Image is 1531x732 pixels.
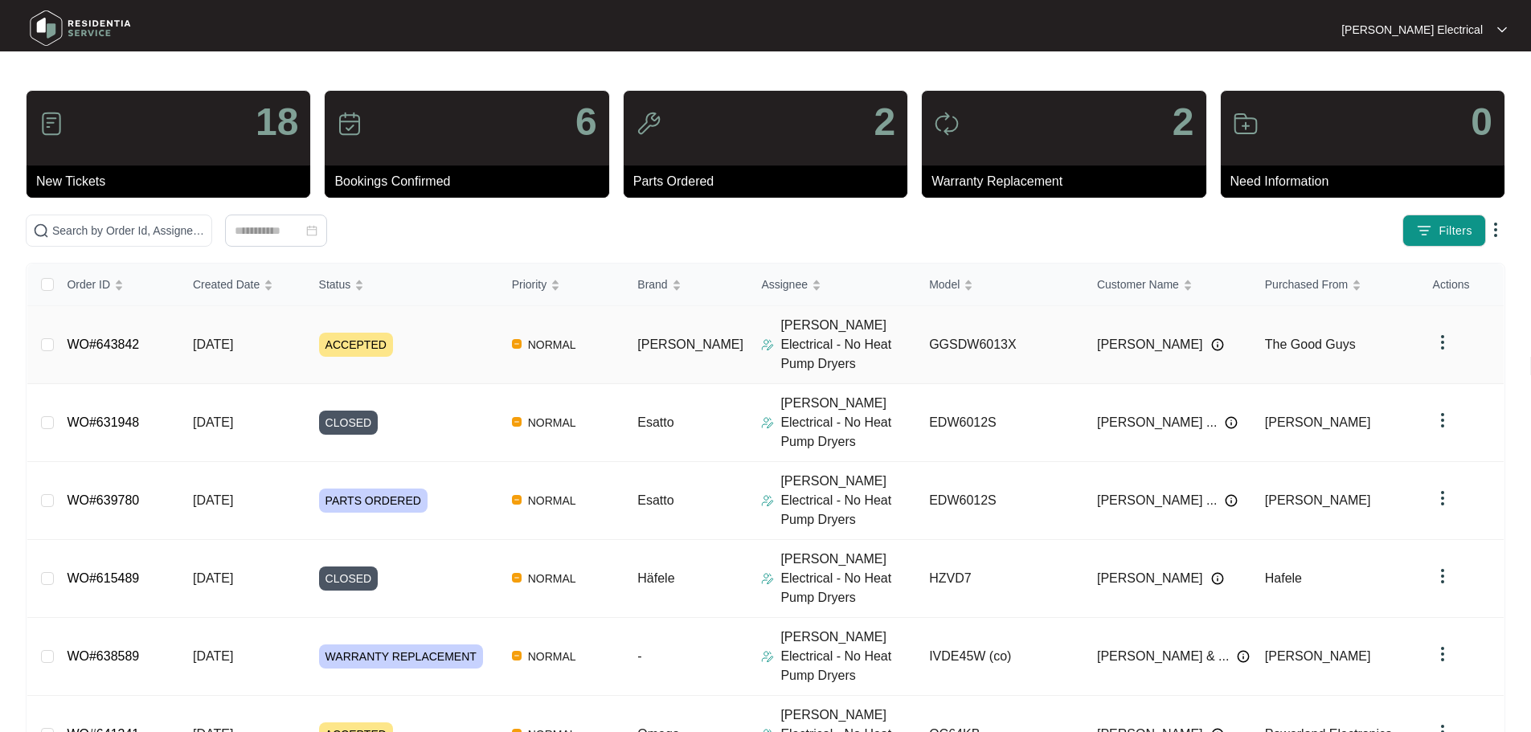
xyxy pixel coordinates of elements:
[761,338,774,351] img: Assigner Icon
[67,276,110,293] span: Order ID
[637,337,743,351] span: [PERSON_NAME]
[1265,337,1356,351] span: The Good Guys
[1211,338,1224,351] img: Info icon
[637,415,673,429] span: Esatto
[761,572,774,585] img: Assigner Icon
[916,618,1084,696] td: IVDE45W (co)
[874,103,895,141] p: 2
[1097,647,1229,666] span: [PERSON_NAME] & ...
[780,394,916,452] p: [PERSON_NAME] Electrical - No Heat Pump Dryers
[1097,276,1179,293] span: Customer Name
[24,4,137,52] img: residentia service logo
[522,569,583,588] span: NORMAL
[1471,103,1492,141] p: 0
[512,495,522,505] img: Vercel Logo
[1097,569,1203,588] span: [PERSON_NAME]
[780,628,916,685] p: [PERSON_NAME] Electrical - No Heat Pump Dryers
[575,103,597,141] p: 6
[1439,223,1472,239] span: Filters
[522,413,583,432] span: NORMAL
[256,103,298,141] p: 18
[1433,644,1452,664] img: dropdown arrow
[636,111,661,137] img: icon
[1252,264,1420,306] th: Purchased From
[761,276,808,293] span: Assignee
[54,264,180,306] th: Order ID
[193,415,233,429] span: [DATE]
[1265,415,1371,429] span: [PERSON_NAME]
[761,416,774,429] img: Assigner Icon
[522,335,583,354] span: NORMAL
[512,417,522,427] img: Vercel Logo
[934,111,960,137] img: icon
[522,647,583,666] span: NORMAL
[761,650,774,663] img: Assigner Icon
[761,494,774,507] img: Assigner Icon
[319,276,351,293] span: Status
[929,276,960,293] span: Model
[33,223,49,239] img: search-icon
[1173,103,1194,141] p: 2
[780,316,916,374] p: [PERSON_NAME] Electrical - No Heat Pump Dryers
[780,550,916,607] p: [PERSON_NAME] Electrical - No Heat Pump Dryers
[1341,22,1483,38] p: [PERSON_NAME] Electrical
[319,644,483,669] span: WARRANTY REPLACEMENT
[1233,111,1259,137] img: icon
[1230,172,1504,191] p: Need Information
[916,384,1084,462] td: EDW6012S
[193,276,260,293] span: Created Date
[67,415,139,429] a: WO#631948
[512,651,522,660] img: Vercel Logo
[637,649,641,663] span: -
[180,264,306,306] th: Created Date
[193,493,233,507] span: [DATE]
[633,172,907,191] p: Parts Ordered
[1416,223,1432,239] img: filter icon
[1265,649,1371,663] span: [PERSON_NAME]
[193,649,233,663] span: [DATE]
[36,172,310,191] p: New Tickets
[193,337,233,351] span: [DATE]
[1486,220,1505,239] img: dropdown arrow
[319,566,379,591] span: CLOSED
[1211,572,1224,585] img: Info icon
[1420,264,1504,306] th: Actions
[624,264,748,306] th: Brand
[319,333,393,357] span: ACCEPTED
[499,264,625,306] th: Priority
[1433,411,1452,430] img: dropdown arrow
[931,172,1206,191] p: Warranty Replacement
[67,493,139,507] a: WO#639780
[1497,26,1507,34] img: dropdown arrow
[1237,650,1250,663] img: Info icon
[1097,413,1217,432] span: [PERSON_NAME] ...
[916,264,1084,306] th: Model
[1225,416,1238,429] img: Info icon
[916,462,1084,540] td: EDW6012S
[337,111,362,137] img: icon
[1433,333,1452,352] img: dropdown arrow
[1433,489,1452,508] img: dropdown arrow
[193,571,233,585] span: [DATE]
[1433,566,1452,586] img: dropdown arrow
[512,573,522,583] img: Vercel Logo
[67,649,139,663] a: WO#638589
[748,264,916,306] th: Assignee
[1084,264,1252,306] th: Customer Name
[1265,493,1371,507] span: [PERSON_NAME]
[52,222,205,239] input: Search by Order Id, Assignee Name, Customer Name, Brand and Model
[1265,276,1348,293] span: Purchased From
[319,411,379,435] span: CLOSED
[916,306,1084,384] td: GGSDW6013X
[512,339,522,349] img: Vercel Logo
[1225,494,1238,507] img: Info icon
[67,571,139,585] a: WO#615489
[319,489,428,513] span: PARTS ORDERED
[522,491,583,510] span: NORMAL
[1097,335,1203,354] span: [PERSON_NAME]
[637,571,674,585] span: Häfele
[306,264,499,306] th: Status
[67,337,139,351] a: WO#643842
[637,493,673,507] span: Esatto
[1265,571,1302,585] span: Hafele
